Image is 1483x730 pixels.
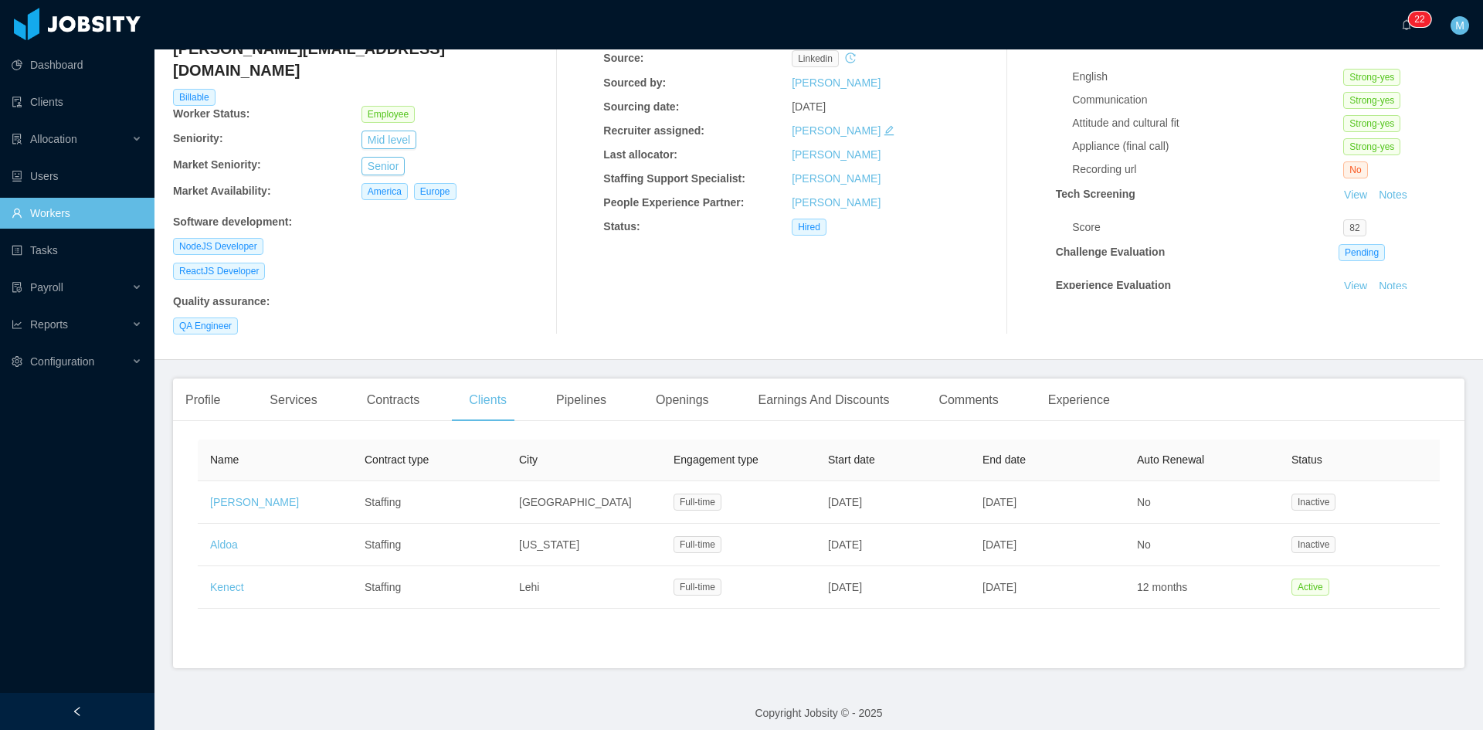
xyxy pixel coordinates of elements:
span: Europe [414,183,456,200]
strong: Challenge Evaluation [1056,246,1166,258]
span: Name [210,453,239,466]
i: icon: bell [1401,19,1412,30]
span: Employee [361,106,415,123]
td: [GEOGRAPHIC_DATA] [507,481,661,524]
span: Staffing [365,496,401,508]
a: [PERSON_NAME] [792,172,881,185]
span: Hired [792,219,826,236]
td: No [1125,524,1279,566]
div: Openings [643,379,721,422]
span: Allocation [30,133,77,145]
span: [DATE] [982,496,1016,508]
td: No [1125,481,1279,524]
span: Full-time [674,536,721,553]
div: Experience [1036,379,1122,422]
a: [PERSON_NAME] [792,148,881,161]
span: 82 [1343,219,1366,236]
b: People Experience Partner: [603,196,744,209]
a: icon: robotUsers [12,161,142,192]
a: icon: auditClients [12,87,142,117]
span: Start date [828,453,875,466]
a: icon: profileTasks [12,235,142,266]
b: Sourcing date: [603,100,679,113]
i: icon: edit [884,125,894,136]
p: 2 [1414,12,1420,27]
a: Aldoa [210,538,238,551]
a: [PERSON_NAME] [792,76,881,89]
span: Billable [173,89,215,106]
button: Senior [361,157,405,175]
p: 2 [1420,12,1425,27]
span: Active [1291,579,1329,596]
span: City [519,453,538,466]
span: Full-time [674,579,721,596]
button: Notes [1373,277,1413,296]
sup: 22 [1408,12,1430,27]
b: Software development : [173,216,292,228]
a: icon: userWorkers [12,198,142,229]
i: icon: line-chart [12,319,22,330]
div: Services [257,379,329,422]
a: View [1339,188,1373,201]
span: America [361,183,408,200]
span: Strong-yes [1343,69,1400,86]
span: [DATE] [828,538,862,551]
span: Strong-yes [1343,92,1400,109]
b: Last allocator: [603,148,677,161]
span: Pending [1339,244,1385,261]
span: Configuration [30,355,94,368]
span: Auto Renewal [1137,453,1204,466]
span: [DATE] [828,581,862,593]
span: Strong-yes [1343,138,1400,155]
div: Appliance (final call) [1072,138,1343,154]
span: [DATE] [982,581,1016,593]
a: View [1339,280,1373,292]
div: Score [1072,219,1343,236]
span: Staffing [365,581,401,593]
a: [PERSON_NAME] [792,196,881,209]
div: Recording url [1072,161,1343,178]
button: Notes [1373,186,1413,205]
span: Staffing [365,538,401,551]
span: QA Engineer [173,317,238,334]
td: [US_STATE] [507,524,661,566]
div: Contracts [355,379,432,422]
a: [PERSON_NAME] [210,496,299,508]
div: Clients [456,379,519,422]
div: English [1072,69,1343,85]
span: Engagement type [674,453,758,466]
i: icon: history [845,53,856,63]
strong: Tech Screening [1056,188,1135,200]
b: Market Availability: [173,185,271,197]
span: Payroll [30,281,63,294]
button: Mid level [361,131,416,149]
span: Strong-yes [1343,115,1400,132]
b: Status: [603,220,640,233]
div: Comments [926,379,1010,422]
span: Inactive [1291,536,1335,553]
div: Pipelines [544,379,619,422]
b: Market Seniority: [173,158,261,171]
div: Profile [173,379,232,422]
b: Worker Status: [173,107,249,120]
a: [PERSON_NAME] [792,124,881,137]
span: ReactJS Developer [173,263,265,280]
h4: [PERSON_NAME][EMAIL_ADDRESS][DOMAIN_NAME] [173,38,550,81]
span: linkedin [792,50,839,67]
span: Status [1291,453,1322,466]
i: icon: solution [12,134,22,144]
span: NodeJS Developer [173,238,263,255]
b: Quality assurance : [173,295,270,307]
span: [DATE] [792,100,826,113]
div: Attitude and cultural fit [1072,115,1343,131]
div: Communication [1072,92,1343,108]
strong: Experience Evaluation [1056,279,1171,291]
i: icon: setting [12,356,22,367]
b: Recruiter assigned: [603,124,704,137]
span: [DATE] [982,538,1016,551]
span: End date [982,453,1026,466]
span: [DATE] [828,496,862,508]
b: Sourced by: [603,76,666,89]
i: icon: file-protect [12,282,22,293]
span: Full-time [674,494,721,511]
